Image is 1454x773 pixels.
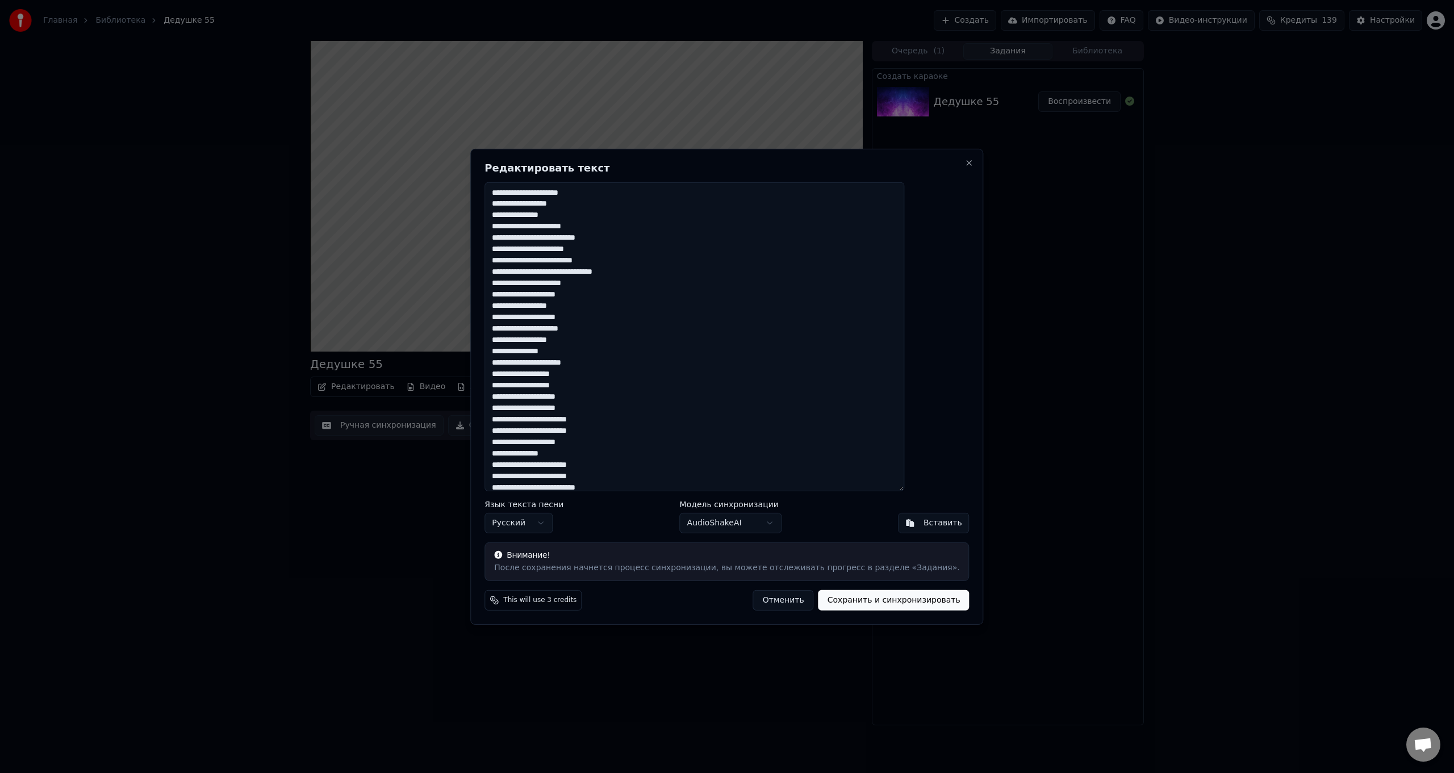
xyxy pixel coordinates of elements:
[924,517,962,529] div: Вставить
[494,550,959,561] div: Внимание!
[818,590,970,611] button: Сохранить и синхронизировать
[753,590,814,611] button: Отменить
[484,500,563,508] label: Язык текста песни
[484,162,969,173] h2: Редактировать текст
[680,500,782,508] label: Модель синхронизации
[503,596,576,605] span: This will use 3 credits
[898,513,970,533] button: Вставить
[494,562,959,574] div: После сохранения начнется процесс синхронизации, вы можете отслеживать прогресс в разделе «Задания».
